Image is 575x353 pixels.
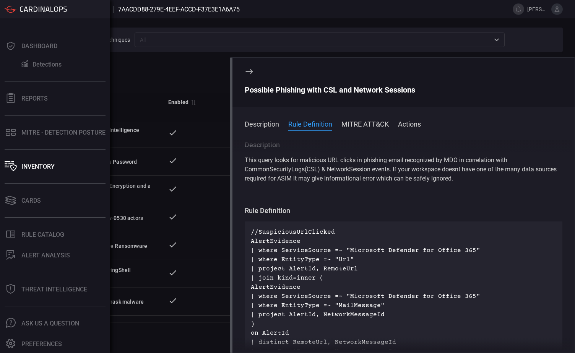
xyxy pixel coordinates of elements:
[245,156,562,183] p: This query looks for malicious URL clicks in phishing email recognized by MDO in correlation with...
[137,35,490,44] input: All
[21,286,87,293] div: Threat Intelligence
[21,340,62,348] div: Preferences
[21,163,55,170] div: Inventory
[21,42,57,50] div: Dashboard
[188,99,198,106] span: Sort by Enabled descending
[168,98,188,107] div: Enabled
[21,231,64,238] div: Rule Catalog
[21,252,70,259] div: ALERT ANALYSIS
[491,34,502,45] button: Open
[245,119,279,128] button: Description
[245,85,562,94] div: Possible Phishing with CSL and Network Sessions
[21,320,79,327] div: Ask Us A Question
[245,206,562,215] div: Rule Definition
[288,119,332,128] button: Rule Definition
[341,119,389,128] button: MITRE ATT&CK
[21,129,106,136] div: MITRE - Detection Posture
[118,6,240,13] span: 7aacdd88-279e-4eef-accd-f37e3e1a6a75
[398,119,421,128] button: Actions
[32,61,62,68] div: Detections
[527,6,548,12] span: [PERSON_NAME].[PERSON_NAME]
[21,95,48,102] div: Reports
[21,197,41,204] div: Cards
